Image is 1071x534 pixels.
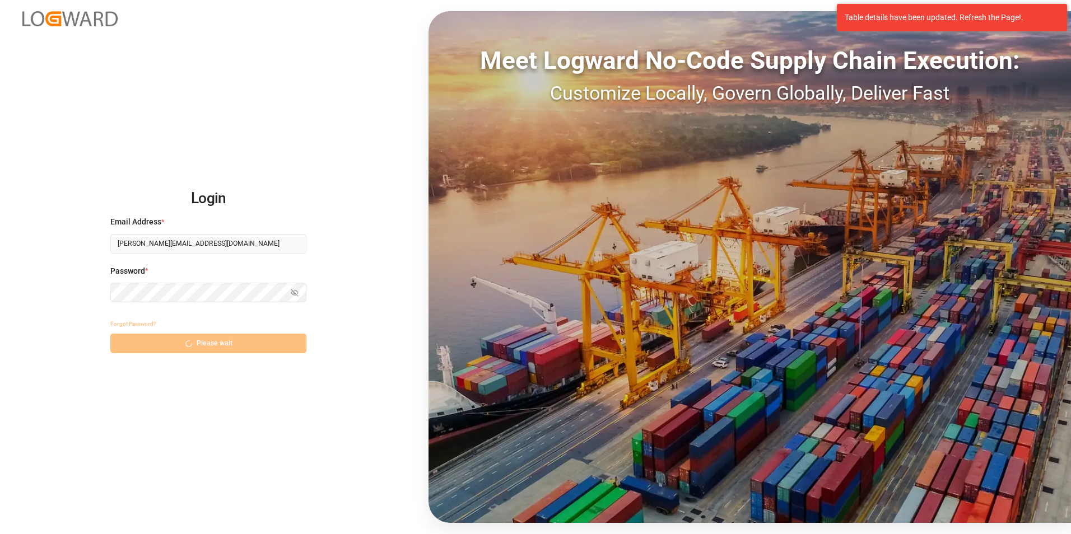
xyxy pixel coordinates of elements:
div: Meet Logward No-Code Supply Chain Execution: [429,42,1071,79]
h2: Login [110,181,306,217]
img: Logward_new_orange.png [22,11,118,26]
div: Table details have been updated. Refresh the Page!. [845,12,1051,24]
div: Customize Locally, Govern Globally, Deliver Fast [429,79,1071,107]
span: Email Address [110,216,161,228]
span: Password [110,265,145,277]
input: Enter your email [110,234,306,254]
